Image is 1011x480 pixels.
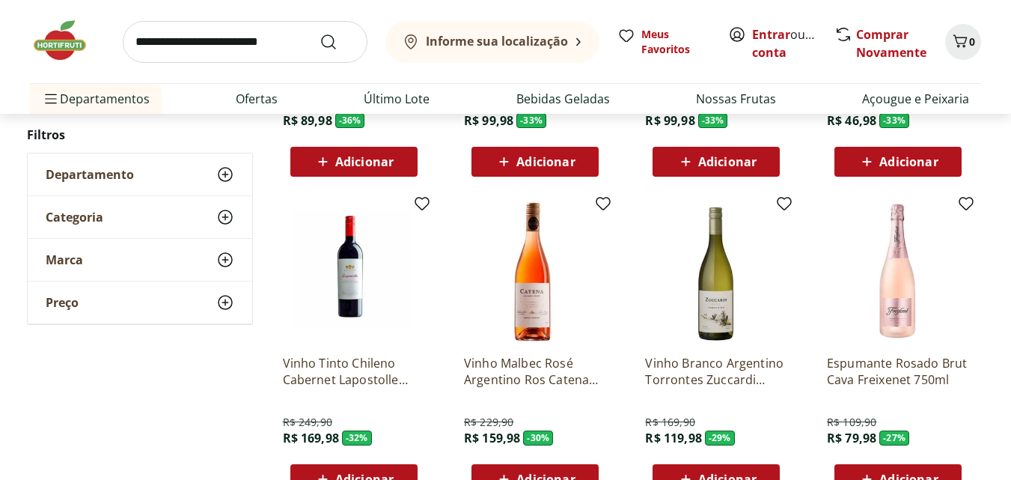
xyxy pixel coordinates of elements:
span: R$ 79,98 [827,430,876,446]
span: - 27 % [879,431,909,446]
span: Meus Favoritos [641,27,710,57]
h2: Filtros [27,120,253,150]
span: R$ 229,90 [464,415,513,430]
span: - 29 % [705,431,735,446]
a: Meus Favoritos [617,27,710,57]
span: - 33 % [516,113,546,128]
a: Entrar [752,26,790,43]
span: - 32 % [342,431,372,446]
img: Vinho Malbec Rosé Argentino Ros Catena 750ml [464,201,606,343]
button: Adicionar [834,147,962,177]
img: Espumante Rosado Brut Cava Freixenet 750ml [827,201,969,343]
a: Ofertas [236,90,278,108]
span: 0 [969,34,975,49]
span: R$ 109,90 [827,415,876,430]
span: R$ 169,90 [645,415,694,430]
span: Departamento [46,167,134,182]
span: R$ 119,98 [645,430,701,446]
span: R$ 159,98 [464,430,520,446]
span: Adicionar [879,156,938,168]
span: R$ 99,98 [645,112,694,129]
a: Último Lote [364,90,430,108]
button: Carrinho [945,24,981,60]
button: Adicionar [471,147,599,177]
button: Adicionar [653,147,780,177]
span: R$ 99,98 [464,112,513,129]
a: Espumante Rosado Brut Cava Freixenet 750ml [827,355,969,388]
a: Açougue e Peixaria [862,90,969,108]
img: Vinho Branco Argentino Torrontes Zuccardi 750ml [645,201,787,343]
span: Preço [46,295,79,310]
img: Hortifruti [30,18,105,63]
a: Vinho Tinto Chileno Cabernet Lapostolle 750ml [283,355,425,388]
input: search [123,21,367,63]
button: Categoria [28,196,252,238]
button: Departamento [28,154,252,195]
span: Adicionar [516,156,575,168]
span: R$ 89,98 [283,112,332,129]
b: Informe sua localização [426,33,568,49]
span: Adicionar [335,156,394,168]
img: Vinho Tinto Chileno Cabernet Lapostolle 750ml [283,201,425,343]
a: Criar conta [752,26,834,61]
a: Nossas Frutas [696,90,776,108]
button: Adicionar [290,147,418,177]
span: Categoria [46,210,103,225]
a: Vinho Malbec Rosé Argentino Ros Catena 750ml [464,355,606,388]
button: Preço [28,282,252,323]
button: Marca [28,239,252,281]
span: - 36 % [335,113,365,128]
span: R$ 169,98 [283,430,339,446]
a: Vinho Branco Argentino Torrontes Zuccardi 750ml [645,355,787,388]
span: - 30 % [523,431,553,446]
span: - 33 % [879,113,909,128]
a: Comprar Novamente [856,26,926,61]
button: Menu [42,81,60,117]
span: ou [752,25,819,61]
span: R$ 46,98 [827,112,876,129]
button: Submit Search [320,33,355,51]
span: Adicionar [698,156,757,168]
span: - 33 % [698,113,728,128]
a: Bebidas Geladas [516,90,610,108]
span: Marca [46,252,83,267]
button: Informe sua localização [385,21,599,63]
span: R$ 249,90 [283,415,332,430]
span: Departamentos [42,81,150,117]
